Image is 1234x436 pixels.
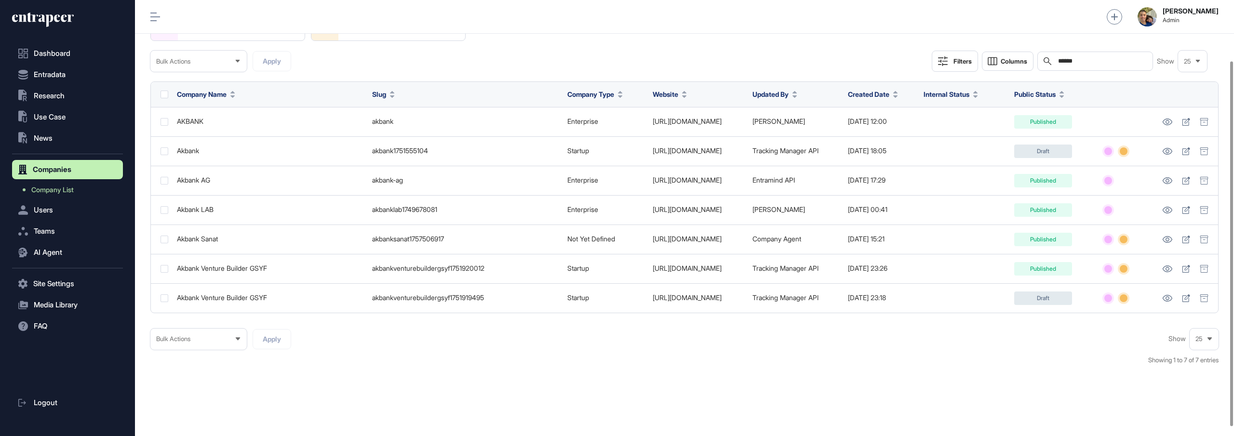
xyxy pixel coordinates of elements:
[12,65,123,84] button: Entradata
[1014,233,1072,246] div: Published
[33,280,74,288] span: Site Settings
[372,294,558,302] div: akbankventurebuildergsyf1751919495
[752,89,797,99] button: Updated By
[1014,174,1072,187] div: Published
[1163,17,1219,24] span: Admin
[567,89,623,99] button: Company Type
[567,294,643,302] div: Startup
[34,301,78,309] span: Media Library
[1184,58,1191,65] span: 25
[1195,335,1203,343] span: 25
[848,89,889,99] span: Created Date
[372,264,558,272] div: akbankventurebuildergsyf1751920012
[1163,7,1219,15] strong: [PERSON_NAME]
[567,264,643,272] div: Startup
[17,181,123,198] a: Company List
[34,134,53,142] span: News
[752,205,805,213] a: [PERSON_NAME]
[848,89,898,99] button: Created Date
[653,117,722,125] a: [URL][DOMAIN_NAME]
[33,166,71,173] span: Companies
[1148,356,1219,365] div: Showing 1 to 7 of 7 entries
[567,176,643,184] div: Enterprise
[156,58,190,65] span: Bulk Actions
[177,147,362,155] div: Akbank
[924,89,978,99] button: Internal Status
[12,274,123,293] button: Site Settings
[752,293,818,302] a: Tracking Manager API
[177,176,362,184] div: Akbank AG
[177,206,362,213] div: Akbank LAB
[752,146,818,155] a: Tracking Manager API
[653,264,722,272] a: [URL][DOMAIN_NAME]
[34,206,53,214] span: Users
[932,51,978,72] button: Filters
[1014,291,1072,305] div: Draft
[982,52,1033,71] button: Columns
[34,227,55,235] span: Teams
[34,249,62,256] span: AI Agent
[752,89,789,99] span: Updated By
[1014,145,1072,158] div: Draft
[177,235,362,243] div: Akbank Sanat
[653,176,722,184] a: [URL][DOMAIN_NAME]
[1001,58,1027,65] span: Columns
[653,89,678,99] span: Website
[1014,115,1072,129] div: Published
[1014,89,1056,99] span: Public Status
[752,264,818,272] a: Tracking Manager API
[177,89,227,99] span: Company Name
[653,146,722,155] a: [URL][DOMAIN_NAME]
[1138,7,1157,26] img: admin-avatar
[1157,57,1174,65] span: Show
[848,294,914,302] div: [DATE] 23:18
[372,89,386,99] span: Slug
[953,57,972,65] div: Filters
[12,222,123,241] button: Teams
[31,186,74,194] span: Company List
[372,118,558,125] div: akbank
[372,235,558,243] div: akbanksanat1757506917
[177,118,362,125] div: AKBANK
[653,205,722,213] a: [URL][DOMAIN_NAME]
[34,50,70,57] span: Dashboard
[567,89,614,99] span: Company Type
[1168,335,1186,343] span: Show
[177,264,362,272] div: Akbank Venture Builder GSYF
[12,129,123,148] button: News
[567,118,643,125] div: Enterprise
[1014,262,1072,276] div: Published
[848,176,914,184] div: [DATE] 17:29
[752,176,795,184] a: Entramind API
[156,335,190,343] span: Bulk Actions
[848,264,914,272] div: [DATE] 23:26
[372,176,558,184] div: akbank-ag
[12,393,123,412] a: Logout
[12,243,123,262] button: AI Agent
[372,147,558,155] div: akbank1751555104
[34,322,47,330] span: FAQ
[12,160,123,179] button: Companies
[653,293,722,302] a: [URL][DOMAIN_NAME]
[653,89,687,99] button: Website
[177,294,362,302] div: Akbank Venture Builder GSYF
[653,235,722,243] a: [URL][DOMAIN_NAME]
[848,235,914,243] div: [DATE] 15:21
[372,89,395,99] button: Slug
[34,113,66,121] span: Use Case
[567,147,643,155] div: Startup
[567,206,643,213] div: Enterprise
[34,71,66,79] span: Entradata
[372,206,558,213] div: akbanklab1749678081
[34,399,57,407] span: Logout
[12,86,123,106] button: Research
[924,89,969,99] span: Internal Status
[34,92,65,100] span: Research
[848,206,914,213] div: [DATE] 00:41
[12,200,123,220] button: Users
[567,235,643,243] div: Not Yet Defined
[848,147,914,155] div: [DATE] 18:05
[1014,203,1072,217] div: Published
[752,117,805,125] a: [PERSON_NAME]
[177,89,235,99] button: Company Name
